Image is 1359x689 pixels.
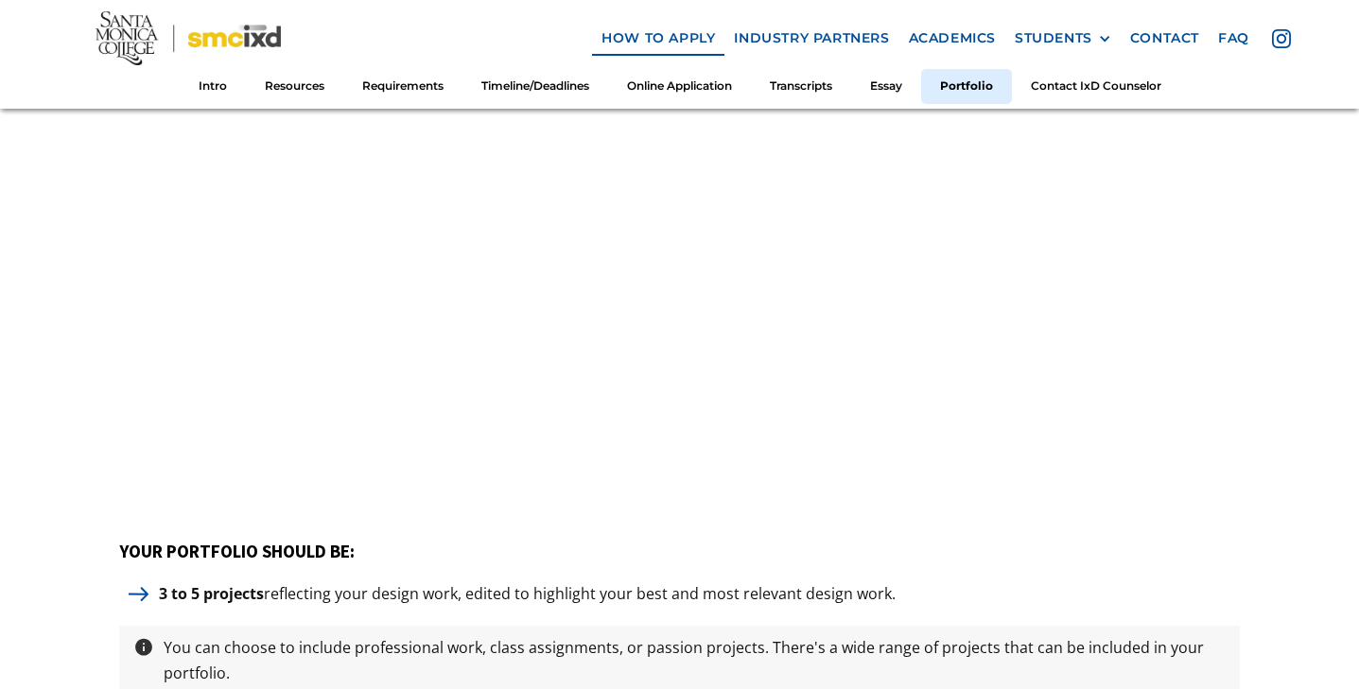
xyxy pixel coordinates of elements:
[119,541,1240,562] h5: YOUR PORTFOLIO SHOULD BE:
[1121,21,1209,56] a: contact
[592,21,724,56] a: how to apply
[180,69,246,104] a: Intro
[851,69,921,104] a: Essay
[921,69,1012,104] a: Portfolio
[899,21,1005,56] a: Academics
[343,69,462,104] a: Requirements
[149,581,905,607] p: reflecting your design work, edited to highlight your best and most relevant design work.
[1015,30,1111,46] div: STUDENTS
[246,69,343,104] a: Resources
[751,69,851,104] a: Transcripts
[1209,21,1259,56] a: faq
[1015,30,1092,46] div: STUDENTS
[462,69,608,104] a: Timeline/Deadlines
[1012,69,1180,104] a: Contact IxD Counselor
[608,69,751,104] a: Online Application
[159,583,264,604] strong: 3 to 5 projects
[96,11,281,65] img: Santa Monica College - SMC IxD logo
[724,21,898,56] a: industry partners
[154,635,1235,686] p: You can choose to include professional work, class assignments, or passion projects. There's a wi...
[1272,29,1291,48] img: icon - instagram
